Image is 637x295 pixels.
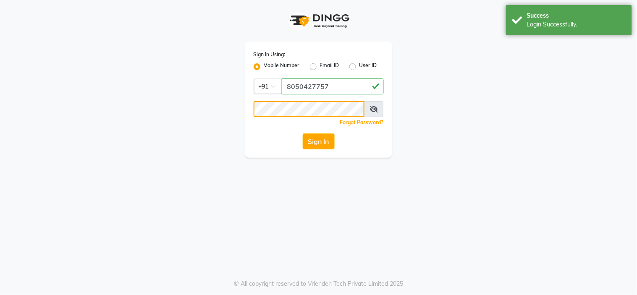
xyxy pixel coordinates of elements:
label: User ID [359,62,377,72]
a: Forgot Password? [340,119,384,125]
div: Success [527,11,626,20]
label: Sign In Using: [254,51,286,58]
div: Login Successfully. [527,20,626,29]
input: Username [254,101,365,117]
label: Mobile Number [264,62,300,72]
button: Sign In [303,133,335,149]
label: Email ID [320,62,339,72]
input: Username [282,78,384,94]
img: logo1.svg [285,8,352,33]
